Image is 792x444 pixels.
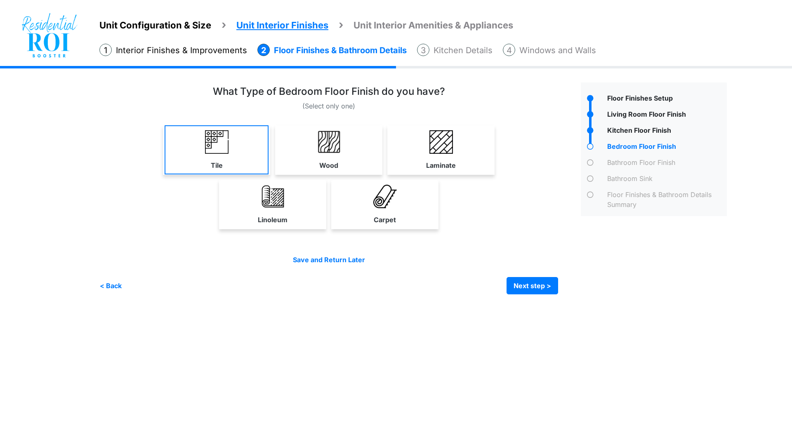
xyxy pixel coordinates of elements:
li: Interior Finishes & Improvements [99,44,247,56]
img: spp logo [21,12,79,58]
span: Unit Interior Finishes [236,20,328,31]
button: < Back [99,277,122,294]
label: Carpet [374,215,396,225]
button: Next step > [507,277,558,294]
li: Floor Finishes & Bathroom Details [257,44,407,56]
img: carpet.png [373,185,397,208]
span: Unit Configuration & Size [99,20,211,31]
img: tile1.png [205,130,229,154]
li: Windows and Walls [503,44,596,56]
p: (Select only one) [99,101,558,111]
label: Laminate [426,160,456,170]
div: Bathroom Floor Finish [605,157,727,169]
img: laminate_3.png [429,130,453,154]
div: Bathroom Sink [605,174,727,186]
div: Kitchen Floor Finish [605,125,727,137]
img: linoleum.png [261,185,285,208]
h3: What Type of Bedroom Floor Finish do you have? [213,86,445,98]
div: Living Room Floor Finish [605,109,727,121]
label: Tile [211,160,223,170]
a: Save and Return Later [293,256,365,264]
div: Floor Finishes & Bathroom Details Summary [605,190,727,209]
label: Wood [319,160,338,170]
div: Floor Finishes Setup [605,93,727,105]
div: Bedroom Floor Finish [605,141,727,153]
img: wood.png [317,130,341,154]
span: Unit Interior Amenities & Appliances [354,20,513,31]
li: Kitchen Details [417,44,493,56]
label: Linoleum [258,215,288,225]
